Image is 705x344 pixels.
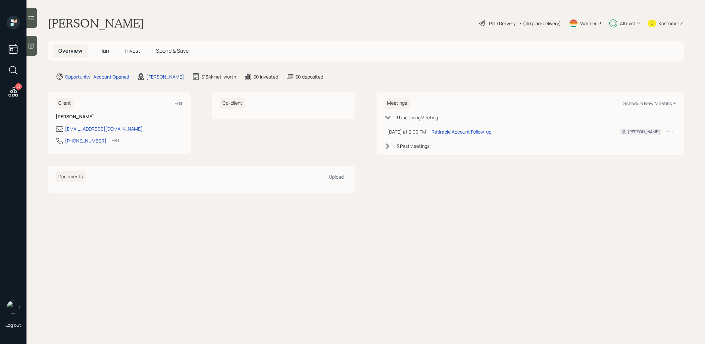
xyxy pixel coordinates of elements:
[98,47,109,54] span: Plan
[431,128,491,135] div: Retirable Account Follow-up
[253,73,278,80] div: $0 invested
[146,73,184,80] div: [PERSON_NAME]
[175,100,183,106] div: Edit
[295,73,323,80] div: $0 deposited
[329,174,347,180] div: Upload +
[396,143,429,149] div: 3 Past Meeting s
[56,171,85,182] h6: Documents
[65,125,143,132] div: [EMAIL_ADDRESS][DOMAIN_NAME]
[65,137,106,144] div: [PHONE_NUMBER]
[659,20,679,27] div: Kustomer
[580,20,597,27] div: Warmer
[387,128,426,135] div: [DATE] at 2:00 PM
[396,114,438,121] div: 1 Upcoming Meeting
[220,98,245,109] h6: Co-client
[56,98,74,109] h6: Client
[58,47,82,54] span: Overview
[112,137,120,144] div: EST
[125,47,140,54] span: Invest
[7,301,20,314] img: treva-nostdahl-headshot.png
[156,47,189,54] span: Spend & Save
[623,100,676,106] div: Schedule New Meeting +
[65,73,129,80] div: Opportunity · Account Opened
[201,73,236,80] div: $134k net-worth
[48,16,144,30] h1: [PERSON_NAME]
[56,114,183,120] h6: [PERSON_NAME]
[519,20,561,27] div: • (old plan-delivery)
[5,322,21,328] div: Log out
[620,20,635,27] div: Altruist
[489,20,516,27] div: Plan Delivery
[628,129,660,135] div: [PERSON_NAME]
[15,83,22,90] div: 23
[384,98,410,109] h6: Meetings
